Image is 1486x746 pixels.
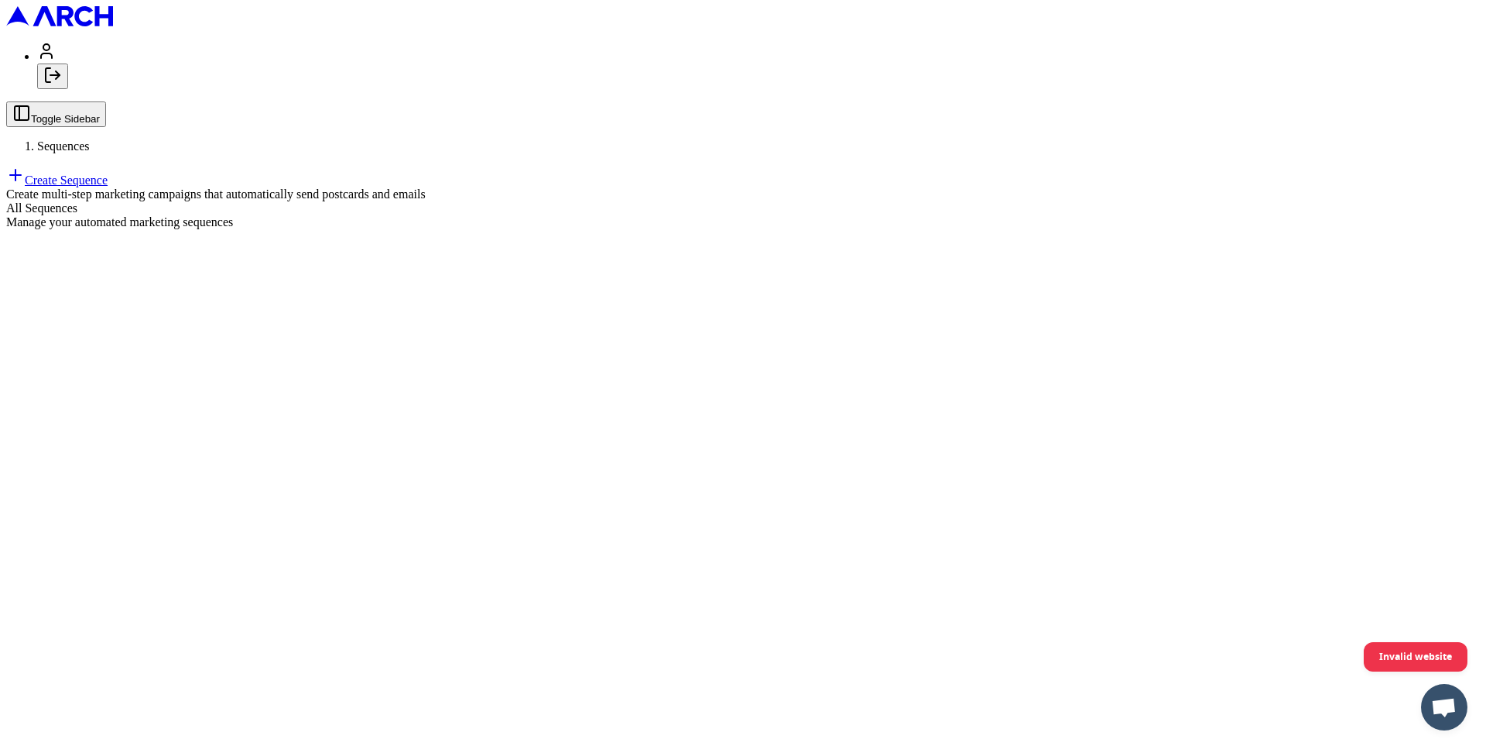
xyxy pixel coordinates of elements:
[6,174,108,187] a: Create Sequence
[1379,643,1452,670] span: Invalid website
[31,113,100,125] span: Toggle Sidebar
[6,101,106,127] button: Toggle Sidebar
[6,187,1480,201] div: Create multi-step marketing campaigns that automatically send postcards and emails
[6,201,1480,215] div: All Sequences
[37,139,90,153] span: Sequences
[6,139,1480,153] nav: breadcrumb
[37,64,68,89] button: Log out
[6,215,1480,229] div: Manage your automated marketing sequences
[1421,684,1467,731] div: Open chat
